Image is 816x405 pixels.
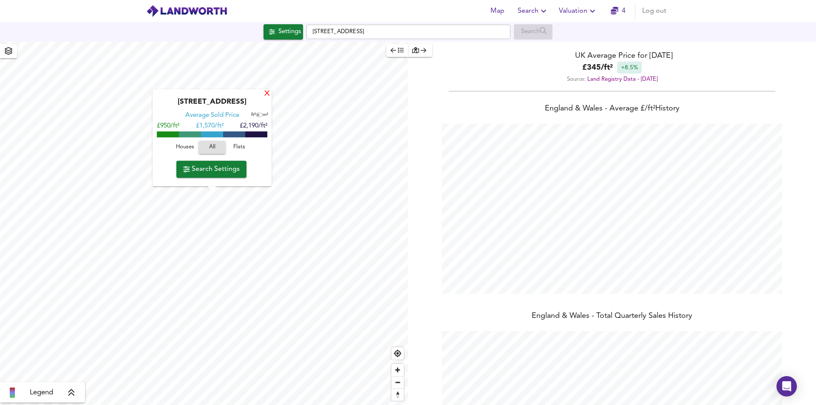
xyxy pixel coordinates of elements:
[604,3,632,20] button: 4
[306,25,510,39] input: Enter a location...
[391,347,404,360] button: Find my location
[408,74,816,85] div: Source:
[196,123,224,130] span: £ 1,570/ft²
[391,364,404,376] button: Zoom in
[484,3,511,20] button: Map
[263,24,303,40] button: Settings
[611,5,626,17] a: 4
[278,26,301,37] div: Settings
[30,388,53,398] span: Legend
[514,24,552,40] div: Enable a Source before running a Search
[391,376,404,388] button: Zoom out
[408,50,816,62] div: UK Average Price for [DATE]
[514,3,552,20] button: Search
[408,103,816,115] div: England & Wales - Average £/ ft² History
[228,143,251,153] span: Flats
[171,141,198,154] button: Houses
[776,376,797,397] div: Open Intercom Messenger
[391,377,404,388] span: Zoom out
[185,112,239,120] div: Average Sold Price
[146,5,227,17] img: logo
[157,123,179,130] span: £950/ft²
[639,3,670,20] button: Log out
[518,5,549,17] span: Search
[408,311,816,323] div: England & Wales - Total Quarterly Sales History
[487,5,507,17] span: Map
[226,141,253,154] button: Flats
[391,388,404,401] button: Reset bearing to north
[173,143,196,153] span: Houses
[263,90,271,98] div: X
[587,76,657,82] a: Land Registry Data - [DATE]
[183,163,240,175] span: Search Settings
[559,5,598,17] span: Valuation
[176,161,246,178] button: Search Settings
[617,62,642,74] div: +8.5%
[157,98,267,112] div: [STREET_ADDRESS]
[198,141,226,154] button: All
[555,3,601,20] button: Valuation
[203,143,221,153] span: All
[240,123,267,130] span: £2,190/ft²
[263,113,268,118] span: m²
[642,5,666,17] span: Log out
[582,62,613,74] b: £ 345 / ft²
[251,113,256,118] span: ft²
